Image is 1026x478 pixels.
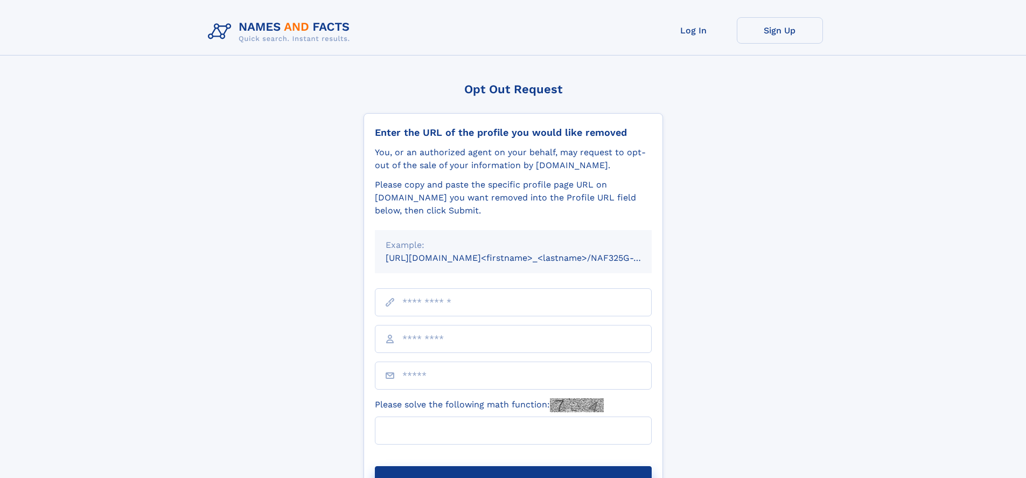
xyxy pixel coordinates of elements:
[737,17,823,44] a: Sign Up
[386,239,641,252] div: Example:
[375,178,652,217] div: Please copy and paste the specific profile page URL on [DOMAIN_NAME] you want removed into the Pr...
[204,17,359,46] img: Logo Names and Facts
[651,17,737,44] a: Log In
[375,127,652,138] div: Enter the URL of the profile you would like removed
[375,398,604,412] label: Please solve the following math function:
[364,82,663,96] div: Opt Out Request
[375,146,652,172] div: You, or an authorized agent on your behalf, may request to opt-out of the sale of your informatio...
[386,253,672,263] small: [URL][DOMAIN_NAME]<firstname>_<lastname>/NAF325G-xxxxxxxx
